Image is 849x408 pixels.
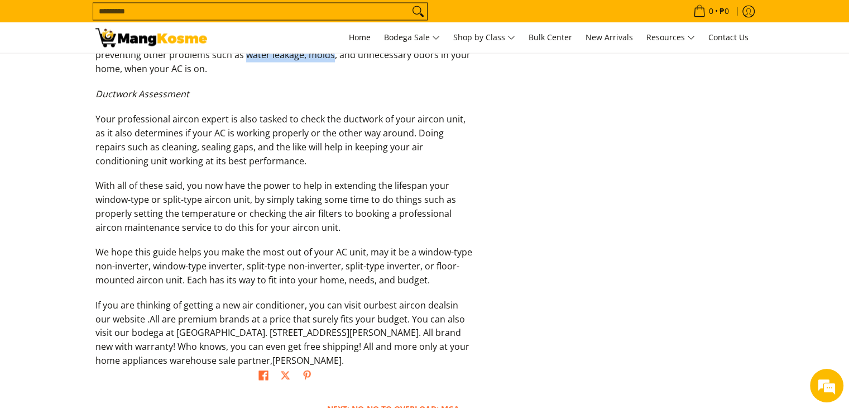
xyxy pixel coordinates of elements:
[529,32,572,42] span: Bulk Center
[384,31,440,45] span: Bodega Sale
[378,298,450,311] a: best aircon deals
[343,22,376,53] a: Home
[586,32,633,42] span: New Arrivals
[646,31,695,45] span: Resources
[6,282,213,321] textarea: Type your message and hit 'Enter'
[523,22,578,53] a: Bulk Center
[218,22,754,53] nav: Main Menu
[708,32,749,42] span: Contact Us
[183,6,210,32] div: Minimize live chat window
[718,7,731,15] span: ₱0
[453,31,515,45] span: Shop by Class
[409,3,427,20] button: Search
[277,367,293,386] a: Post on X
[95,112,475,178] p: Your professional aircon expert is also tasked to check the ductwork of your aircon unit, as it a...
[95,87,189,99] em: Ductwork Assessment
[95,178,475,245] p: With all of these said, you now have the power to help in extending the lifespan your window-type...
[58,63,188,77] div: Chat with us now
[707,7,715,15] span: 0
[256,367,271,386] a: Share on Facebook
[299,367,315,386] a: Pin on Pinterest
[95,245,475,297] p: We hope this guide helps you make the most out of your AC unit, may it be a window-type non-inver...
[349,32,371,42] span: Home
[580,22,639,53] a: New Arrivals
[272,354,342,366] a: [PERSON_NAME]
[65,129,154,242] span: We're online!
[95,28,207,47] img: The Ultimate Aircon Maintenance Guide: Detailed Checklist l Mang Kosme
[378,22,445,53] a: Bodega Sale
[690,5,732,17] span: •
[448,22,521,53] a: Shop by Class
[641,22,701,53] a: Resources
[703,22,754,53] a: Contact Us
